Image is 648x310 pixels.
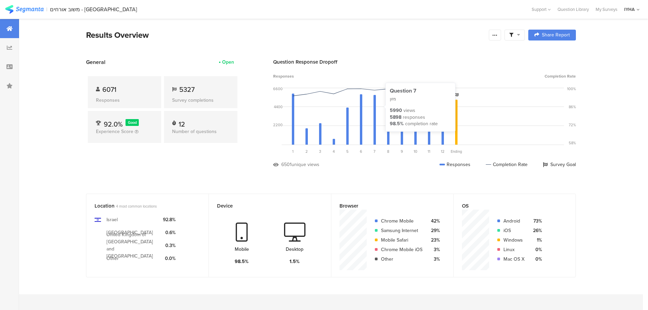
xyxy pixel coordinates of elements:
div: 72% [569,122,576,128]
img: segmanta logo [5,5,44,14]
span: 12 [441,149,445,154]
div: Windows [503,236,525,244]
div: 23% [428,236,440,244]
div: Survey completions [172,97,229,104]
div: 12 [179,119,185,126]
div: completion rate [405,120,438,127]
a: Question Library [554,6,592,13]
span: Number of questions [172,128,217,135]
div: 98.5% [235,258,249,265]
div: 6501 [281,161,292,168]
div: Device [217,202,312,210]
div: 73% [530,217,542,225]
span: 9 [401,149,403,154]
span: 10 [414,149,417,154]
div: [GEOGRAPHIC_DATA] [106,229,153,236]
div: משוב אורחים - [GEOGRAPHIC_DATA] [50,6,137,13]
span: 2 [305,149,308,154]
span: 7 [373,149,376,154]
span: 11 [428,149,430,154]
div: 26% [530,227,542,234]
div: Other [381,256,422,263]
div: Israel [106,216,118,223]
div: views [403,107,415,114]
div: | [46,5,47,13]
div: Results Overview [86,29,485,41]
div: iOS [503,227,525,234]
span: 4 [333,149,335,154]
div: Samsung Internet [381,227,422,234]
div: 5990 [390,107,402,114]
a: My Surveys [592,6,621,13]
i: Survey Goal [454,93,459,97]
div: unique views [292,161,319,168]
div: Linux [503,246,525,253]
span: 4 most common locations [116,203,157,209]
div: Location [95,202,189,210]
span: 6071 [102,84,116,95]
span: 92.0% [104,119,123,129]
div: 0.3% [163,242,176,249]
span: General [86,58,105,66]
div: 1.5% [289,258,300,265]
div: Responses [96,97,153,104]
div: 0.0% [163,255,176,262]
span: Share Report [542,33,570,37]
div: 0% [530,256,542,263]
div: 86% [569,104,576,110]
div: Chrome Mobile iOS [381,246,422,253]
div: Desktop [286,246,303,253]
div: Open [222,59,234,66]
div: Completion Rate [486,161,528,168]
div: Chrome Mobile [381,217,422,225]
div: IYHA [624,6,635,13]
div: Browser [339,202,434,210]
div: Mobile [235,246,249,253]
div: 92.8% [163,216,176,223]
div: OS [462,202,556,210]
span: 5 [346,149,349,154]
div: Question 7 [390,87,451,95]
div: 1% [530,236,542,244]
div: מזון [390,96,451,102]
div: 3% [428,246,440,253]
div: United Kingdom of [GEOGRAPHIC_DATA] and [GEOGRAPHIC_DATA] [106,231,157,260]
div: Ending [449,149,463,154]
div: responses [403,114,425,121]
div: 0% [530,246,542,253]
div: Question Response Dropoff [273,58,576,66]
div: 29% [428,227,440,234]
div: 42% [428,217,440,225]
span: 5327 [179,84,195,95]
div: 98.5% [390,120,404,127]
span: 6 [360,149,362,154]
div: 4400 [274,104,283,110]
div: Survey Goal [543,161,576,168]
span: Responses [273,73,294,79]
span: Good [128,120,137,125]
div: 2200 [273,122,283,128]
div: Android [503,217,525,225]
span: 1 [292,149,294,154]
div: Mac OS X [503,256,525,263]
div: 0.6% [163,229,176,236]
div: 3% [428,256,440,263]
div: 58% [569,140,576,146]
div: Mobile Safari [381,236,422,244]
div: Responses [439,161,470,168]
span: Completion Rate [545,73,576,79]
div: Support [532,4,551,15]
span: 8 [387,149,389,154]
span: 3 [319,149,321,154]
div: 6600 [273,86,283,92]
span: Experience Score [96,128,133,135]
div: 100% [567,86,576,92]
div: Other [106,255,119,262]
div: 5898 [390,114,401,121]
